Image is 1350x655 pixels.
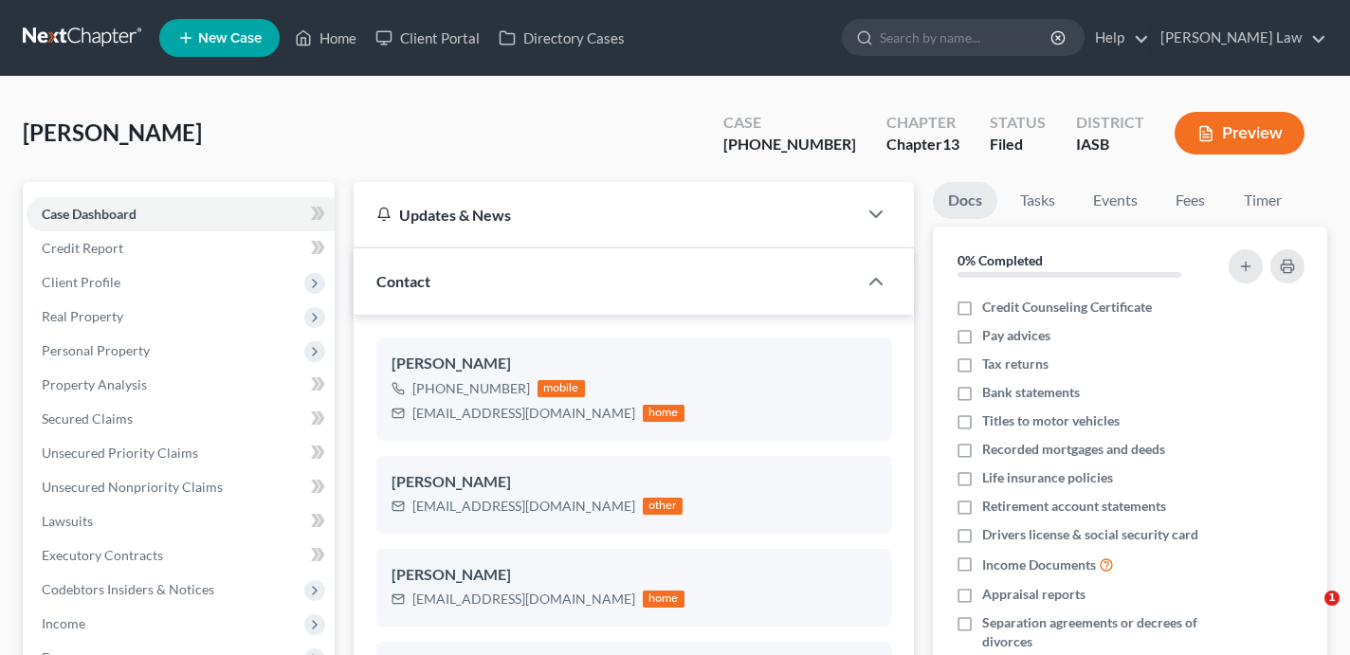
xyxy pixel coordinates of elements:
span: Credit Report [42,240,123,256]
a: Executory Contracts [27,538,335,573]
span: Unsecured Priority Claims [42,445,198,461]
span: Unsecured Nonpriority Claims [42,479,223,495]
div: other [643,498,683,515]
div: Chapter [886,134,959,155]
span: Case Dashboard [42,206,137,222]
span: Property Analysis [42,376,147,392]
div: [EMAIL_ADDRESS][DOMAIN_NAME] [412,404,635,423]
strong: 0% Completed [958,252,1043,268]
span: New Case [198,31,262,45]
span: Bank statements [982,383,1080,402]
span: Income [42,615,85,631]
a: Case Dashboard [27,197,335,231]
span: [PERSON_NAME] [23,118,202,146]
span: Codebtors Insiders & Notices [42,581,214,597]
div: Case [723,112,856,134]
span: Recorded mortgages and deeds [982,440,1165,459]
span: Income Documents [982,555,1096,574]
a: Events [1078,182,1153,219]
a: [PERSON_NAME] Law [1151,21,1326,55]
span: Pay advices [982,326,1050,345]
span: 13 [942,135,959,153]
div: IASB [1076,134,1144,155]
span: Lawsuits [42,513,93,529]
div: [PHONE_NUMBER] [412,379,530,398]
div: Status [990,112,1046,134]
a: Directory Cases [489,21,634,55]
span: Executory Contracts [42,547,163,563]
span: 1 [1324,591,1340,606]
div: Updates & News [376,205,834,225]
span: Real Property [42,308,123,324]
span: Titles to motor vehicles [982,411,1120,430]
span: Credit Counseling Certificate [982,298,1152,317]
a: Home [285,21,366,55]
a: Fees [1160,182,1221,219]
div: [PERSON_NAME] [392,564,876,587]
div: home [643,591,684,608]
div: [PERSON_NAME] [392,471,876,494]
span: Tax returns [982,355,1049,373]
span: Drivers license & social security card [982,525,1198,544]
div: District [1076,112,1144,134]
a: Tasks [1005,182,1070,219]
span: Secured Claims [42,410,133,427]
a: Secured Claims [27,402,335,436]
span: Life insurance policies [982,468,1113,487]
a: Help [1085,21,1149,55]
button: Preview [1175,112,1304,155]
a: Unsecured Priority Claims [27,436,335,470]
span: Personal Property [42,342,150,358]
span: Retirement account statements [982,497,1166,516]
span: Appraisal reports [982,585,1085,604]
a: Property Analysis [27,368,335,402]
span: Contact [376,272,430,290]
a: Unsecured Nonpriority Claims [27,470,335,504]
a: Docs [933,182,997,219]
div: [PHONE_NUMBER] [723,134,856,155]
div: home [643,405,684,422]
a: Client Portal [366,21,489,55]
a: Lawsuits [27,504,335,538]
div: Chapter [886,112,959,134]
div: Filed [990,134,1046,155]
span: Separation agreements or decrees of divorces [982,613,1213,651]
span: Client Profile [42,274,120,290]
div: mobile [538,380,585,397]
iframe: Intercom live chat [1286,591,1331,636]
div: [EMAIL_ADDRESS][DOMAIN_NAME] [412,590,635,609]
div: [PERSON_NAME] [392,353,876,375]
a: Credit Report [27,231,335,265]
div: [EMAIL_ADDRESS][DOMAIN_NAME] [412,497,635,516]
a: Timer [1229,182,1297,219]
input: Search by name... [880,20,1053,55]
